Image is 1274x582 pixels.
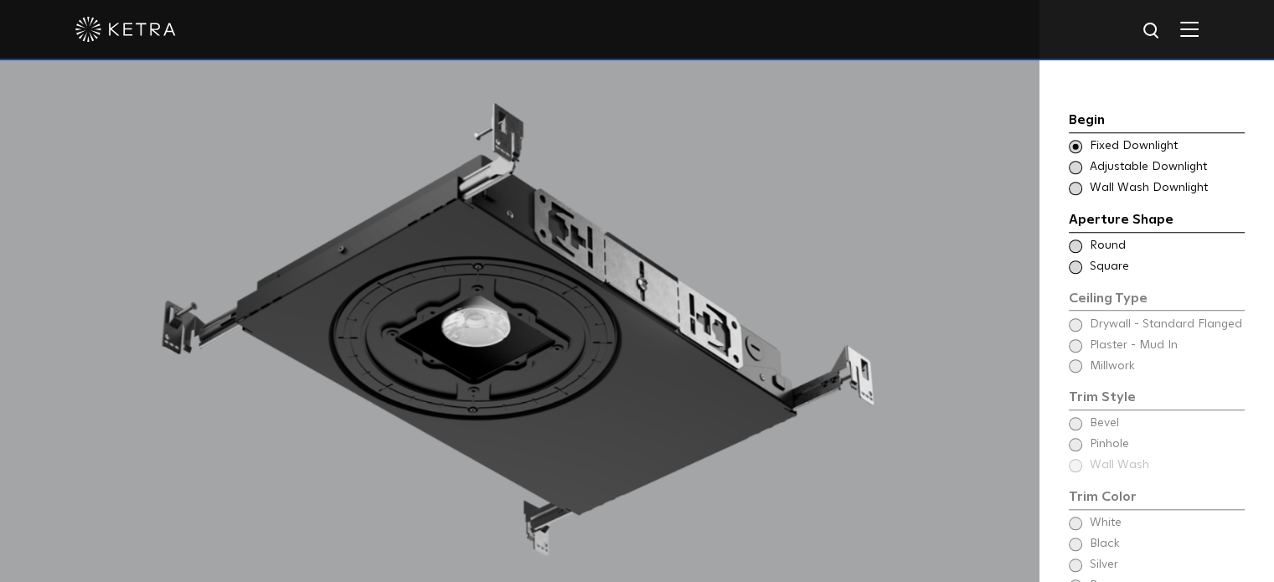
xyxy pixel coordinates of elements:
[1069,110,1245,133] div: Begin
[1090,159,1243,176] span: Adjustable Downlight
[75,17,176,42] img: ketra-logo-2019-white
[1069,209,1245,233] div: Aperture Shape
[1090,259,1243,276] span: Square
[1180,21,1199,37] img: Hamburger%20Nav.svg
[1090,180,1243,197] span: Wall Wash Downlight
[1142,21,1163,42] img: search icon
[1090,138,1243,155] span: Fixed Downlight
[1090,238,1243,255] span: Round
